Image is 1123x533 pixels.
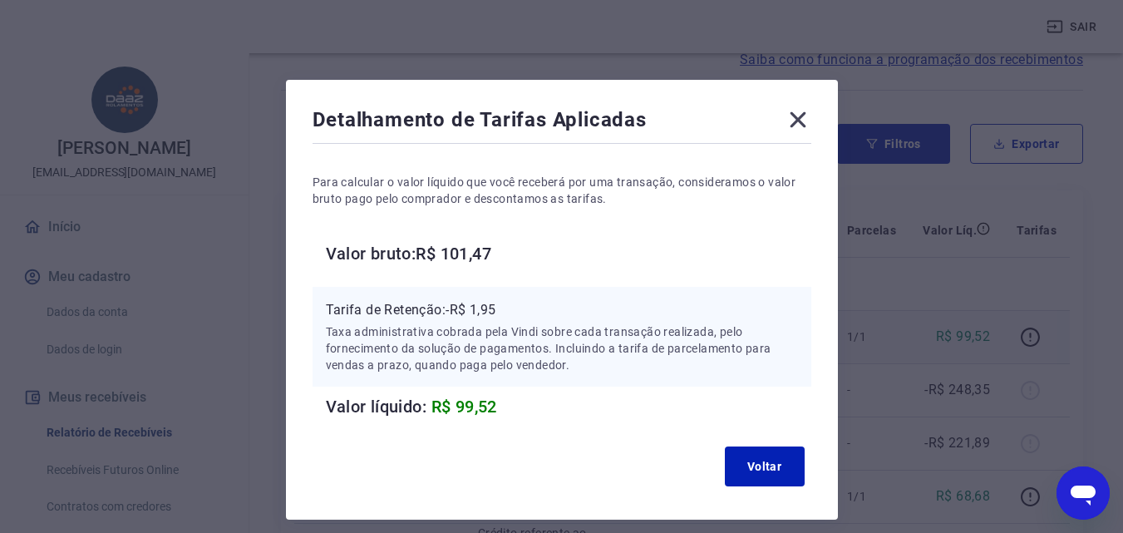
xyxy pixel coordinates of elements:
[313,106,811,140] div: Detalhamento de Tarifas Aplicadas
[326,300,798,320] p: Tarifa de Retenção: -R$ 1,95
[431,397,497,417] span: R$ 99,52
[1057,466,1110,520] iframe: Botão para abrir a janela de mensagens, conversa em andamento
[326,240,811,267] h6: Valor bruto: R$ 101,47
[725,447,805,486] button: Voltar
[313,174,811,207] p: Para calcular o valor líquido que você receberá por uma transação, consideramos o valor bruto pag...
[326,393,811,420] h6: Valor líquido:
[326,323,798,373] p: Taxa administrativa cobrada pela Vindi sobre cada transação realizada, pelo fornecimento da soluç...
